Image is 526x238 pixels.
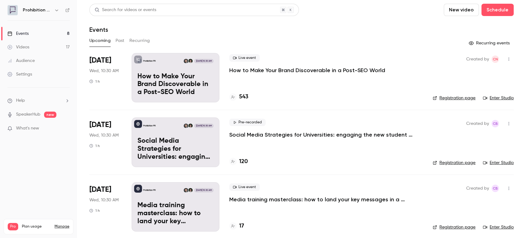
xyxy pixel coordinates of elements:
span: Created by [466,185,489,192]
a: Enter Studio [483,160,514,166]
a: 543 [229,93,248,101]
a: How to Make Your Brand Discoverable in a Post-SEO WorldProhibition PRWill OckendenChris Norton[DA... [132,53,219,102]
h1: Events [89,26,108,33]
span: Live event [229,183,260,191]
p: Media training masterclass: how to land your key messages in a digital-first world [137,202,214,225]
span: [DATE] 10:30 AM [194,188,213,192]
a: Registration page [433,95,475,101]
button: Recurring events [466,38,514,48]
a: Social Media Strategies for Universities: engaging the new student cohortProhibition PRWill Ocken... [132,117,219,167]
span: [DATE] [89,120,111,130]
a: Media training masterclass: how to land your key messages in a digital-first worldProhibition PRW... [132,182,219,232]
span: CB [493,120,498,127]
a: Enter Studio [483,224,514,230]
span: Created by [466,55,489,63]
a: How to Make Your Brand Discoverable in a Post-SEO World [229,67,385,74]
span: Claire Beaumont [491,185,499,192]
a: 120 [229,158,248,166]
span: Pre-recorded [229,119,266,126]
span: Wed, 10:30 AM [89,132,119,138]
button: Upcoming [89,36,111,46]
p: Prohibition PR [143,189,156,192]
img: Will Ockenden [188,124,193,128]
div: Sep 24 Wed, 10:30 AM (Europe/London) [89,117,122,167]
a: Registration page [433,224,475,230]
span: What's new [16,125,39,132]
img: Chris Norton [184,59,188,63]
span: [DATE] [89,185,111,195]
h4: 17 [239,222,244,230]
a: Manage [55,224,69,229]
span: CB [493,185,498,192]
div: Videos [7,44,29,50]
span: CN [493,55,498,63]
a: Enter Studio [483,95,514,101]
div: 1 h [89,143,100,148]
span: Live event [229,54,260,62]
li: help-dropdown-opener [7,97,70,104]
img: Prohibition PR [8,5,18,15]
span: Pro [8,223,18,230]
a: Media training masterclass: how to land your key messages in a digital-first world [229,196,414,203]
span: [DATE] 10:30 AM [194,59,213,63]
button: Past [116,36,124,46]
h4: 120 [239,158,248,166]
p: How to Make Your Brand Discoverable in a Post-SEO World [137,73,214,96]
img: Chris Norton [184,124,188,128]
span: Plan usage [22,224,51,229]
span: new [44,112,56,118]
div: 1 h [89,208,100,213]
h6: Prohibition PR [23,7,52,13]
p: Social Media Strategies for Universities: engaging the new student cohort [137,137,214,161]
span: Created by [466,120,489,127]
a: Social Media Strategies for Universities: engaging the new student cohort [229,131,414,138]
span: Help [16,97,25,104]
button: New video [444,4,479,16]
button: Schedule [481,4,514,16]
p: Prohibition PR [143,59,156,63]
span: Claire Beaumont [491,120,499,127]
div: Search for videos or events [95,7,156,13]
div: 1 h [89,79,100,84]
div: Events [7,31,29,37]
span: Chris Norton [491,55,499,63]
span: Wed, 10:30 AM [89,197,119,203]
a: Registration page [433,160,475,166]
img: Will Ockenden [188,188,193,192]
div: Oct 8 Wed, 10:30 AM (Europe/London) [89,182,122,232]
div: Audience [7,58,35,64]
a: SpeakerHub [16,111,40,118]
span: [DATE] 10:30 AM [194,124,213,128]
span: Wed, 10:30 AM [89,68,119,74]
button: Recurring [129,36,150,46]
div: Settings [7,71,32,77]
p: Prohibition PR [143,124,156,127]
img: Will Ockenden [188,59,193,63]
img: Chris Norton [184,188,188,192]
h4: 543 [239,93,248,101]
div: Sep 17 Wed, 10:30 AM (Europe/London) [89,53,122,102]
span: [DATE] [89,55,111,65]
a: 17 [229,222,244,230]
